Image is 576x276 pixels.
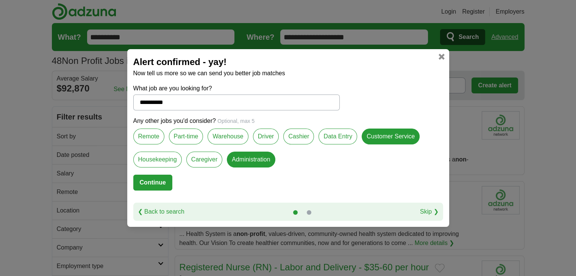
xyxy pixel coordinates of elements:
[133,116,443,126] p: Any other jobs you'd consider?
[133,129,164,144] label: Remote
[138,207,184,216] a: ❮ Back to search
[169,129,203,144] label: Part-time
[133,55,443,69] h2: Alert confirmed - yay!
[133,69,443,78] p: Now tell us more so we can send you better job matches
[133,175,172,191] button: Continue
[186,152,222,167] label: Caregiver
[133,84,340,93] label: What job are you looking for?
[362,129,420,144] label: Customer Service
[253,129,279,144] label: Driver
[227,152,275,167] label: Administration
[420,207,439,216] a: Skip ❯
[318,129,357,144] label: Data Entry
[208,129,248,144] label: Warehouse
[283,129,314,144] label: Cashier
[217,118,254,124] span: Optional, max 5
[133,152,182,167] label: Housekeeping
